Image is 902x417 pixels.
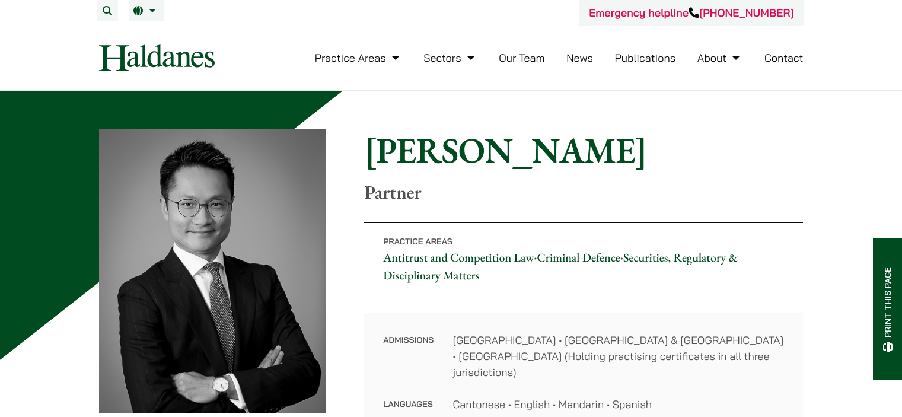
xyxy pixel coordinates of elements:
[364,181,803,203] p: Partner
[133,6,159,15] a: EN
[364,129,803,171] h1: [PERSON_NAME]
[383,236,452,247] span: Practice Areas
[615,51,676,65] a: Publications
[364,222,803,294] p: • •
[315,51,402,65] a: Practice Areas
[589,6,793,20] a: Emergency helpline[PHONE_NUMBER]
[452,396,784,412] dd: Cantonese • English • Mandarin • Spanish
[764,51,804,65] a: Contact
[383,396,434,412] dt: Languages
[537,250,620,265] a: Criminal Defence
[99,44,215,71] img: Logo of Haldanes
[452,332,784,380] dd: [GEOGRAPHIC_DATA] • [GEOGRAPHIC_DATA] & [GEOGRAPHIC_DATA] • [GEOGRAPHIC_DATA] (Holding practising...
[383,250,534,265] a: Antitrust and Competition Law
[383,332,434,396] dt: Admissions
[499,51,544,65] a: Our Team
[566,51,593,65] a: News
[423,51,477,65] a: Sectors
[697,51,742,65] a: About
[383,250,738,283] a: Securities, Regulatory & Disciplinary Matters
